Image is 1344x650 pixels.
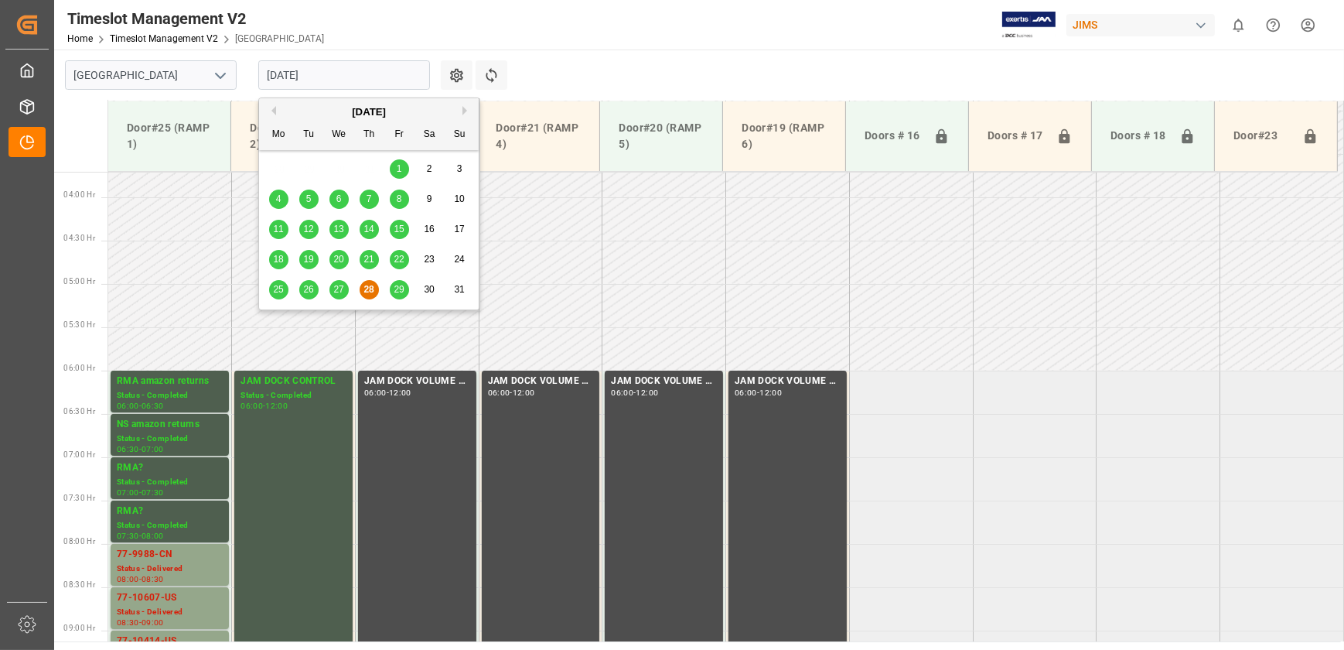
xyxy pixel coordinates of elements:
div: Status - Completed [117,519,223,532]
div: month 2025-08 [264,154,475,305]
span: 2 [427,163,432,174]
span: 13 [333,224,343,234]
input: DD.MM.YYYY [258,60,430,90]
div: 07:30 [117,532,139,539]
div: Status - Delivered [117,563,223,576]
div: Choose Monday, August 25th, 2025 [269,280,288,299]
div: 08:00 [142,532,164,539]
button: Previous Month [267,106,276,115]
span: 6 [336,193,342,204]
span: 06:30 Hr [63,407,95,416]
div: - [387,389,389,396]
div: Status - Delivered [117,606,223,619]
span: 15 [394,224,404,234]
button: Next Month [462,106,472,115]
span: 16 [424,224,434,234]
div: 06:00 [117,402,139,409]
input: Type to search/select [65,60,237,90]
div: Status - Completed [117,433,223,446]
div: Choose Sunday, August 10th, 2025 [450,190,469,209]
div: Door#20 (RAMP 5) [612,114,710,159]
div: Th [360,125,379,145]
div: RMA? [117,504,223,519]
div: - [139,619,142,626]
img: Exertis%20JAM%20-%20Email%20Logo.jpg_1722504956.jpg [1002,12,1056,39]
div: [DATE] [259,104,479,120]
span: 24 [454,254,464,265]
span: 5 [306,193,312,204]
div: 07:30 [142,489,164,496]
div: Choose Friday, August 8th, 2025 [390,190,409,209]
span: 27 [333,284,343,295]
div: - [263,402,265,409]
a: Home [67,33,93,44]
div: 12:00 [265,402,288,409]
button: Help Center [1256,8,1291,43]
div: - [633,389,636,396]
div: Choose Sunday, August 24th, 2025 [450,250,469,269]
div: JAM DOCK VOLUME CONTROL [611,374,717,389]
div: Status - Completed [240,389,346,402]
div: - [757,389,759,396]
div: - [139,446,142,453]
div: Choose Monday, August 18th, 2025 [269,250,288,269]
div: JIMS [1066,14,1215,36]
div: - [139,489,142,496]
div: Choose Saturday, August 23rd, 2025 [420,250,439,269]
span: 06:00 Hr [63,364,95,372]
div: Choose Thursday, August 14th, 2025 [360,220,379,239]
div: RMA amazon returns [117,374,223,389]
span: 3 [457,163,462,174]
div: - [139,576,142,583]
div: 06:30 [117,446,139,453]
div: Choose Sunday, August 17th, 2025 [450,220,469,239]
a: Timeslot Management V2 [110,33,218,44]
span: 19 [303,254,313,265]
div: Choose Wednesday, August 27th, 2025 [329,280,349,299]
div: 06:00 [611,389,633,396]
span: 08:30 Hr [63,580,95,589]
div: Doors # 17 [981,121,1050,151]
div: 08:00 [117,576,139,583]
div: Choose Monday, August 4th, 2025 [269,190,288,209]
span: 20 [333,254,343,265]
div: Choose Friday, August 22nd, 2025 [390,250,409,269]
div: Choose Friday, August 15th, 2025 [390,220,409,239]
span: 29 [394,284,404,295]
div: 12:00 [513,389,535,396]
div: 06:00 [240,402,263,409]
span: 07:30 Hr [63,494,95,502]
div: Door#21 (RAMP 4) [490,114,587,159]
span: 10 [454,193,464,204]
span: 8 [397,193,402,204]
span: 7 [367,193,372,204]
div: Door#24 (RAMP 2) [244,114,341,159]
div: - [139,402,142,409]
span: 05:00 Hr [63,277,95,286]
span: 09:00 Hr [63,624,95,632]
div: JAM DOCK VOLUME CONTROL [735,374,841,389]
div: 08:30 [142,576,164,583]
div: Status - Completed [117,476,223,489]
span: 23 [424,254,434,265]
div: - [139,532,142,539]
span: 9 [427,193,432,204]
span: 25 [273,284,283,295]
div: Sa [420,125,439,145]
div: Choose Friday, August 1st, 2025 [390,159,409,179]
div: Choose Tuesday, August 26th, 2025 [299,280,319,299]
div: Mo [269,125,288,145]
div: - [510,389,512,396]
div: JAM DOCK VOLUME CONTROL [364,374,470,389]
span: 22 [394,254,404,265]
div: Fr [390,125,409,145]
div: Choose Sunday, August 31st, 2025 [450,280,469,299]
button: show 0 new notifications [1221,8,1256,43]
span: 31 [454,284,464,295]
span: 12 [303,224,313,234]
span: 11 [273,224,283,234]
div: NS amazon returns [117,417,223,433]
div: 07:00 [117,489,139,496]
div: 77-9988-CN [117,547,223,563]
div: Su [450,125,469,145]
